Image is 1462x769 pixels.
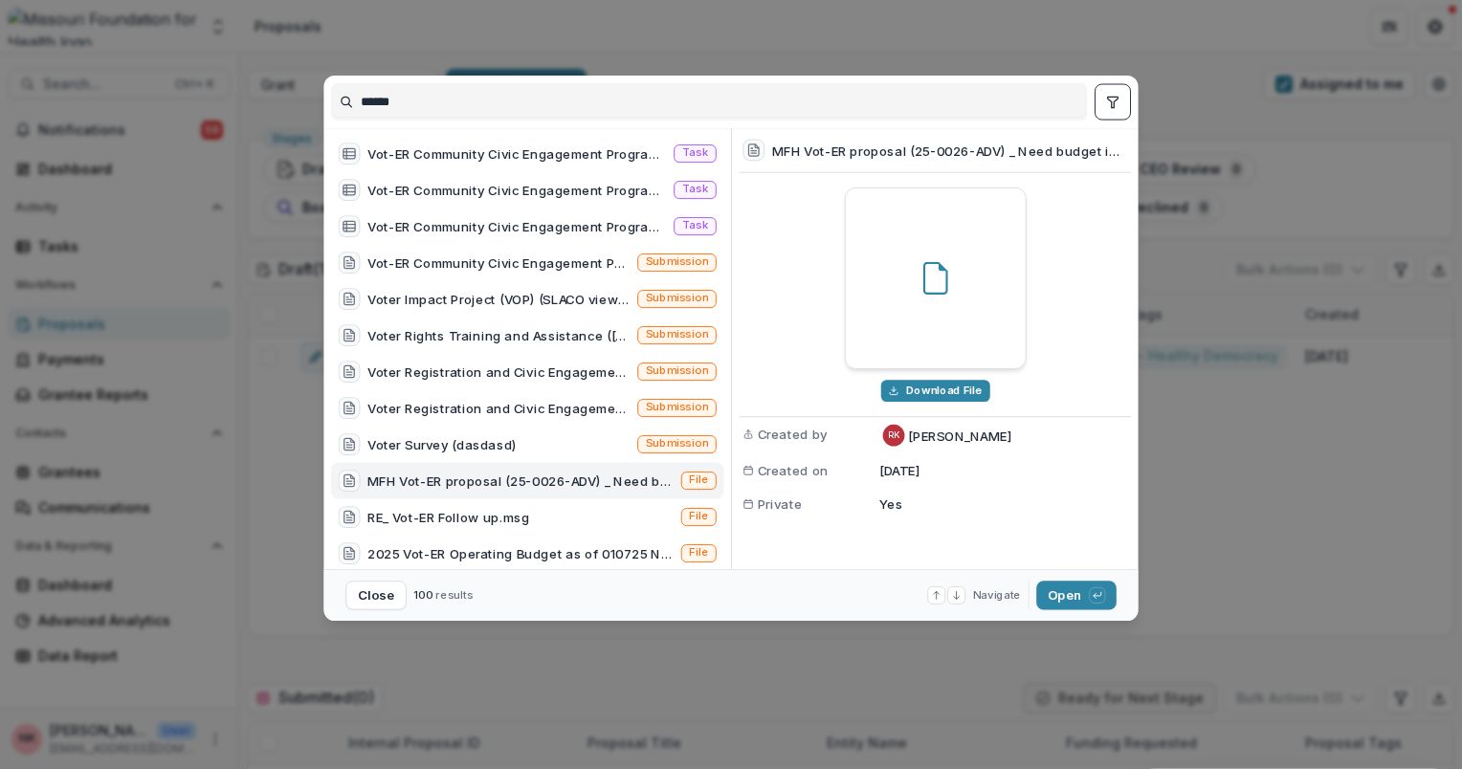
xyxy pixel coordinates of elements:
span: Submission [646,401,709,414]
div: Vot-ER Community Civic Engagement Program to support of Family Care Health Centers - 6239 [367,181,667,200]
div: Vot-ER Community Civic Engagement Program to support of Family Care Health Centers - 6241 [367,144,667,164]
p: Yes [879,494,1127,514]
div: Renee Klann [888,431,899,440]
div: Voter Registration and Civic Engagement (SLU's Center for Service and Community Engagement will c... [367,363,631,382]
span: Submission [646,437,709,450]
button: Close [345,581,407,609]
span: Submission [646,255,709,269]
div: Voter Impact Project (VOP) (SLACO views community engagement as an essential Get Out the Vote str... [367,290,631,309]
span: Task [682,146,709,160]
span: Task [682,183,709,196]
div: MFH Vot-ER proposal (25-0026-ADV) _ Need budget in word document.msg [367,472,674,491]
button: Download MFH Vot-ER proposal (25-0026-ADV) _ Need budget in word document.msg [880,380,989,402]
span: Private [758,494,803,514]
p: [DATE] [879,461,1127,480]
span: Submission [646,328,709,341]
span: Navigate [973,587,1021,604]
div: Voter Survey (dasdasd) [367,435,517,454]
div: Voter Registration and Civic Engagement in [GEOGRAPHIC_DATA] and County (Our voter registration a... [367,399,631,418]
div: Voter Rights Training and Assistance ([PERSON_NAME] proposes researching, preparing and presentin... [367,326,631,345]
div: 2025 Vot-ER Operating Budget as of 010725 No Salaries - Vot-ER Summary.pdf [367,544,674,563]
div: RE_ Vot-ER Follow up.msg [367,508,529,527]
div: Vot-ER Community Civic Engagement Program to support of Family Care Health Centers (Vot-ER's CCEP... [367,253,631,273]
div: Vot-ER Community Civic Engagement Program to support of Family Care Health Centers - 6240 [367,217,667,236]
span: Created by [758,425,828,444]
span: results [435,588,473,602]
button: toggle filters [1095,84,1131,121]
span: File [689,546,708,560]
p: [PERSON_NAME] [908,426,1011,445]
span: File [689,473,708,487]
span: 100 [413,588,432,602]
span: Submission [646,364,709,378]
h3: MFH Vot-ER proposal (25-0026-ADV) _ Need budget in word document.msg [772,141,1127,160]
span: Created on [758,461,829,480]
button: Open [1036,581,1117,609]
span: Task [682,219,709,232]
span: File [689,510,708,523]
span: Submission [646,292,709,305]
